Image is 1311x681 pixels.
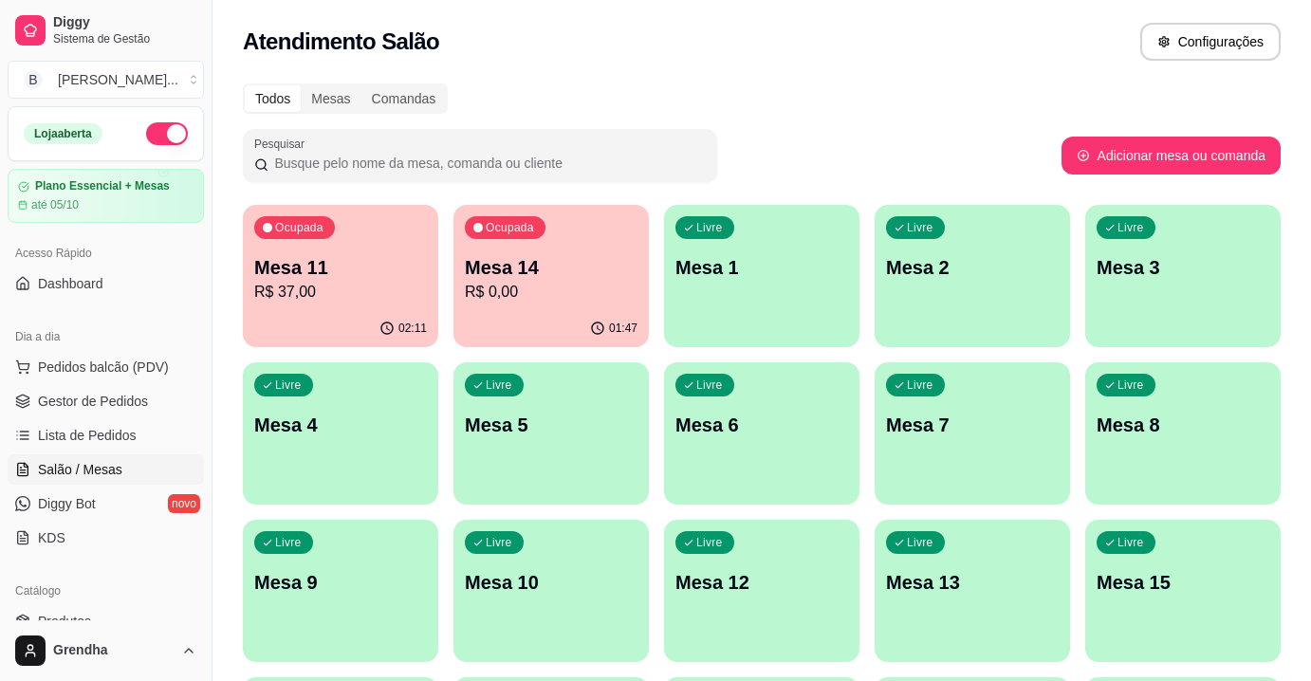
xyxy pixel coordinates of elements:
p: Mesa 1 [675,254,848,281]
p: Livre [907,220,933,235]
a: Dashboard [8,268,204,299]
a: Lista de Pedidos [8,420,204,451]
span: Diggy [53,14,196,31]
p: Mesa 6 [675,412,848,438]
button: Alterar Status [146,122,188,145]
a: DiggySistema de Gestão [8,8,204,53]
button: LivreMesa 10 [453,520,649,662]
p: Livre [696,535,723,550]
button: Grendha [8,628,204,673]
button: LivreMesa 8 [1085,362,1281,505]
p: Livre [696,377,723,393]
p: Mesa 7 [886,412,1059,438]
p: Livre [486,377,512,393]
p: Mesa 10 [465,569,637,596]
p: Livre [275,377,302,393]
p: Ocupada [486,220,534,235]
p: Livre [1117,535,1144,550]
button: LivreMesa 7 [875,362,1070,505]
span: KDS [38,528,65,547]
span: Pedidos balcão (PDV) [38,358,169,377]
p: 01:47 [609,321,637,336]
p: Mesa 8 [1097,412,1269,438]
p: Livre [907,535,933,550]
button: LivreMesa 5 [453,362,649,505]
div: Catálogo [8,576,204,606]
button: LivreMesa 15 [1085,520,1281,662]
article: até 05/10 [31,197,79,212]
h2: Atendimento Salão [243,27,439,57]
p: Mesa 15 [1097,569,1269,596]
p: Mesa 9 [254,569,427,596]
span: Diggy Bot [38,494,96,513]
p: Livre [907,377,933,393]
button: LivreMesa 13 [875,520,1070,662]
div: Loja aberta [24,123,102,144]
p: Mesa 5 [465,412,637,438]
span: Grendha [53,642,174,659]
button: LivreMesa 9 [243,520,438,662]
article: Plano Essencial + Mesas [35,179,170,193]
a: KDS [8,523,204,553]
a: Plano Essencial + Mesasaté 05/10 [8,169,204,223]
span: Gestor de Pedidos [38,392,148,411]
button: OcupadaMesa 11R$ 37,0002:11 [243,205,438,347]
div: Comandas [361,85,447,112]
button: LivreMesa 12 [664,520,859,662]
button: LivreMesa 6 [664,362,859,505]
p: Mesa 14 [465,254,637,281]
a: Salão / Mesas [8,454,204,485]
p: Mesa 3 [1097,254,1269,281]
a: Gestor de Pedidos [8,386,204,416]
button: LivreMesa 4 [243,362,438,505]
div: [PERSON_NAME] ... [58,70,178,89]
button: Adicionar mesa ou comanda [1062,137,1281,175]
p: R$ 0,00 [465,281,637,304]
p: R$ 37,00 [254,281,427,304]
p: Mesa 4 [254,412,427,438]
p: Mesa 2 [886,254,1059,281]
button: OcupadaMesa 14R$ 0,0001:47 [453,205,649,347]
div: Dia a dia [8,322,204,352]
button: LivreMesa 1 [664,205,859,347]
button: Select a team [8,61,204,99]
span: Dashboard [38,274,103,293]
p: 02:11 [398,321,427,336]
div: Mesas [301,85,360,112]
div: Todos [245,85,301,112]
p: Livre [1117,220,1144,235]
button: Configurações [1140,23,1281,61]
button: Pedidos balcão (PDV) [8,352,204,382]
input: Pesquisar [268,154,706,173]
p: Livre [486,535,512,550]
p: Livre [275,535,302,550]
button: LivreMesa 3 [1085,205,1281,347]
span: Produtos [38,612,91,631]
p: Ocupada [275,220,323,235]
p: Livre [696,220,723,235]
span: Lista de Pedidos [38,426,137,445]
p: Mesa 12 [675,569,848,596]
span: Salão / Mesas [38,460,122,479]
div: Acesso Rápido [8,238,204,268]
label: Pesquisar [254,136,311,152]
p: Livre [1117,377,1144,393]
p: Mesa 13 [886,569,1059,596]
span: Sistema de Gestão [53,31,196,46]
p: Mesa 11 [254,254,427,281]
span: B [24,70,43,89]
a: Produtos [8,606,204,636]
button: LivreMesa 2 [875,205,1070,347]
a: Diggy Botnovo [8,488,204,519]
